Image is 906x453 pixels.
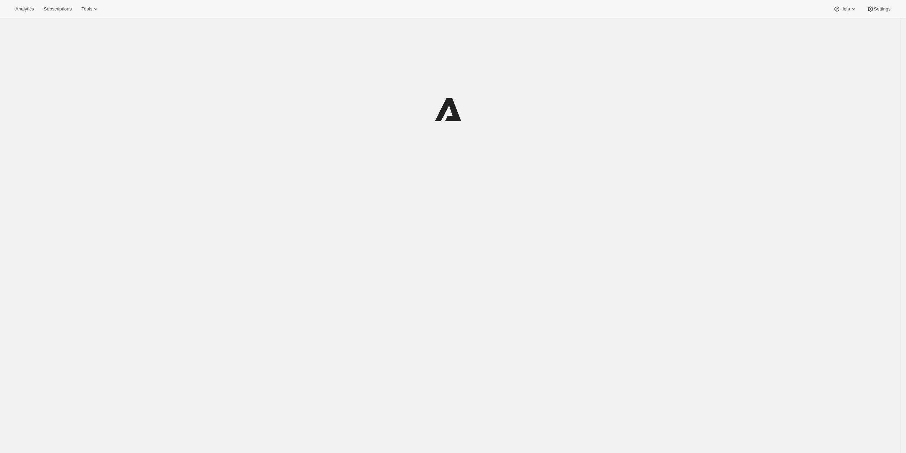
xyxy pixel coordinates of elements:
button: Settings [863,4,895,14]
span: Settings [874,6,891,12]
span: Analytics [15,6,34,12]
button: Subscriptions [39,4,76,14]
button: Analytics [11,4,38,14]
button: Help [829,4,861,14]
span: Tools [81,6,92,12]
span: Subscriptions [44,6,72,12]
span: Help [840,6,850,12]
button: Tools [77,4,103,14]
